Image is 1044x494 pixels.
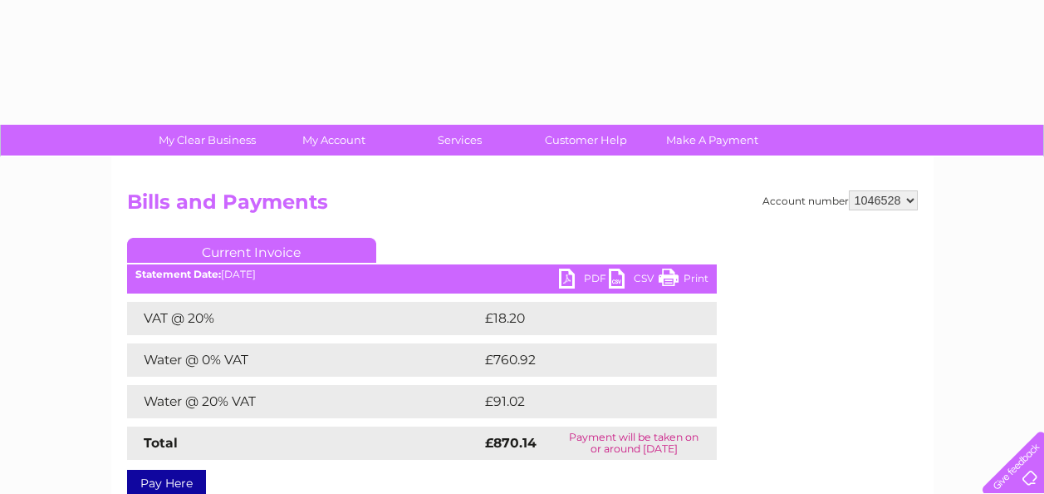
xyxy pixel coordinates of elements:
[481,343,688,377] td: £760.92
[127,343,481,377] td: Water @ 0% VAT
[762,190,918,210] div: Account number
[127,238,376,263] a: Current Invoice
[127,302,481,335] td: VAT @ 20%
[127,190,918,222] h2: Bills and Payments
[127,269,717,280] div: [DATE]
[144,435,178,451] strong: Total
[135,268,221,280] b: Statement Date:
[517,125,654,156] a: Customer Help
[139,125,276,156] a: My Clear Business
[481,302,682,335] td: £18.20
[659,269,708,293] a: Print
[391,125,528,156] a: Services
[644,125,781,156] a: Make A Payment
[481,385,682,418] td: £91.02
[551,427,716,460] td: Payment will be taken on or around [DATE]
[485,435,537,451] strong: £870.14
[609,269,659,293] a: CSV
[127,385,481,418] td: Water @ 20% VAT
[559,269,609,293] a: PDF
[265,125,402,156] a: My Account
